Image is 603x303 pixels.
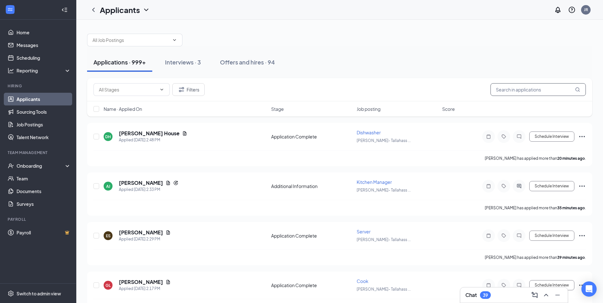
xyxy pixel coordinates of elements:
div: Applications · 999+ [93,58,146,66]
a: Messages [17,39,71,51]
div: Team Management [8,150,70,155]
button: Schedule Interview [529,131,574,142]
input: All Job Postings [93,37,169,44]
a: Job Postings [17,118,71,131]
div: JR [584,7,588,12]
svg: ActiveChat [515,184,523,189]
span: Name · Applied On [104,106,142,112]
svg: Tag [500,283,508,288]
svg: ChevronDown [172,37,177,43]
input: Search in applications [490,83,586,96]
svg: ChevronLeft [90,6,97,14]
svg: ChatInactive [515,233,523,238]
div: 39 [483,293,488,298]
svg: ChatInactive [515,283,523,288]
button: Minimize [552,290,563,300]
svg: Minimize [554,291,561,299]
div: Application Complete [271,232,353,239]
a: Home [17,26,71,39]
svg: Notifications [554,6,562,14]
h5: [PERSON_NAME] House [119,130,180,137]
svg: WorkstreamLogo [7,6,13,13]
a: Sourcing Tools [17,105,71,118]
h5: [PERSON_NAME] [119,179,163,186]
svg: ComposeMessage [531,291,538,299]
span: Server [357,229,371,234]
span: Stage [271,106,284,112]
input: All Stages [99,86,157,93]
div: Reporting [17,67,71,74]
span: [PERSON_NAME]- Tallahass ... [357,237,411,242]
span: Score [442,106,455,112]
div: Additional Information [271,183,353,189]
b: 39 minutes ago [557,255,585,260]
svg: Analysis [8,67,14,74]
svg: Ellipses [578,182,586,190]
svg: ChatInactive [515,134,523,139]
svg: Note [485,184,492,189]
span: [PERSON_NAME]- Tallahass ... [357,188,411,192]
p: [PERSON_NAME] has applied more than . [485,156,586,161]
svg: ChevronDown [142,6,150,14]
button: ChevronUp [541,290,551,300]
svg: Document [166,180,171,185]
b: 20 minutes ago [557,156,585,161]
div: Applied [DATE] 2:48 PM [119,137,187,143]
svg: Document [182,131,187,136]
a: Team [17,172,71,185]
a: Applicants [17,93,71,105]
svg: Document [166,279,171,285]
div: Switch to admin view [17,290,61,297]
div: Applied [DATE] 2:29 PM [119,236,171,242]
svg: UserCheck [8,163,14,169]
div: Open Intercom Messenger [581,281,597,297]
svg: Note [485,233,492,238]
svg: Ellipses [578,281,586,289]
p: [PERSON_NAME] has applied more than . [485,255,586,260]
div: Interviews · 3 [165,58,201,66]
div: Onboarding [17,163,65,169]
p: [PERSON_NAME] has applied more than . [485,205,586,211]
button: Filter Filters [172,83,205,96]
svg: QuestionInfo [568,6,576,14]
div: GL [106,283,111,288]
svg: Settings [8,290,14,297]
div: Hiring [8,83,70,89]
span: Dishwasher [357,130,381,135]
svg: Tag [500,134,508,139]
span: Kitchen Manager [357,179,392,185]
a: Surveys [17,198,71,210]
a: Talent Network [17,131,71,144]
div: Applied [DATE] 2:17 PM [119,286,171,292]
h5: [PERSON_NAME] [119,229,163,236]
span: Cook [357,278,368,284]
div: Payroll [8,217,70,222]
h1: Applicants [100,4,140,15]
h3: Chat [465,292,477,299]
div: Application Complete [271,282,353,288]
svg: Filter [178,86,185,93]
span: [PERSON_NAME]- Tallahass ... [357,287,411,292]
svg: Note [485,283,492,288]
svg: Ellipses [578,232,586,239]
button: Schedule Interview [529,231,574,241]
div: Applied [DATE] 2:33 PM [119,186,178,193]
h5: [PERSON_NAME] [119,279,163,286]
svg: Reapply [173,180,178,185]
svg: ChevronUp [542,291,550,299]
svg: Ellipses [578,133,586,140]
div: Offers and hires · 94 [220,58,275,66]
svg: MagnifyingGlass [575,87,580,92]
b: 35 minutes ago [557,205,585,210]
svg: Collapse [61,7,68,13]
svg: Note [485,134,492,139]
a: Scheduling [17,51,71,64]
button: Schedule Interview [529,280,574,290]
button: Schedule Interview [529,181,574,191]
button: ComposeMessage [530,290,540,300]
div: Application Complete [271,133,353,140]
div: DH [105,134,111,139]
svg: ChevronDown [159,87,164,92]
span: [PERSON_NAME]- Tallahass ... [357,138,411,143]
